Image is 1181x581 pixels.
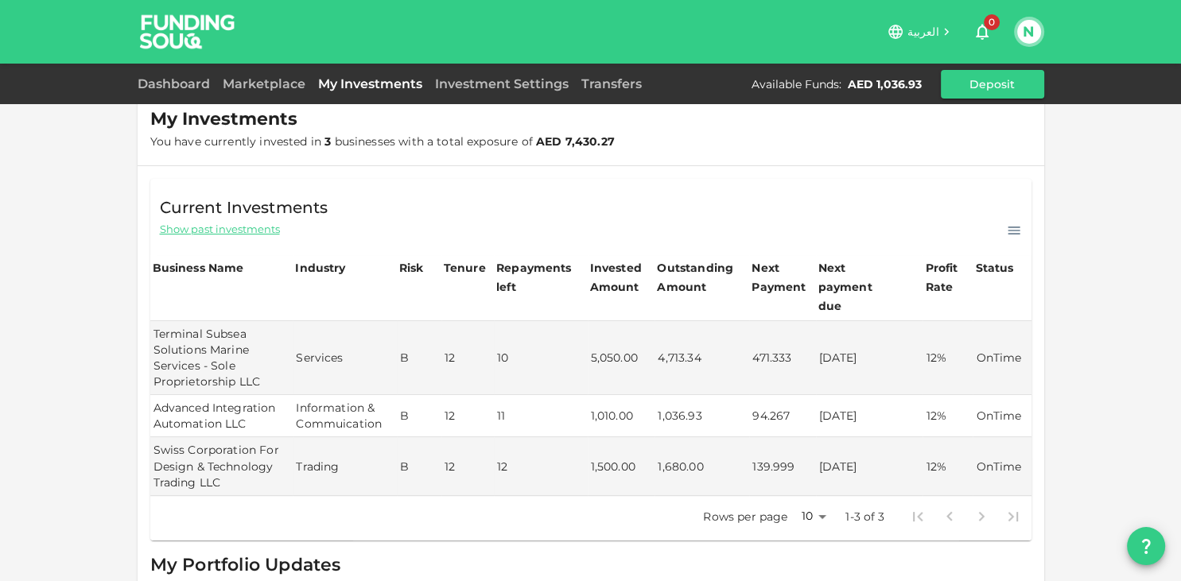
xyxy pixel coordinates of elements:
[160,195,328,220] span: Current Investments
[590,258,653,296] div: Invested Amount
[816,321,923,395] td: [DATE]
[588,437,655,495] td: 1,500.00
[975,258,1015,277] div: Status
[150,321,293,395] td: Terminal Subsea Solutions Marine Services - Sole Proprietorship LLC
[216,76,312,91] a: Marketplace
[399,258,431,277] div: Risk
[655,395,749,437] td: 1,036.93
[536,134,615,149] strong: AED 7,430.27
[444,258,486,277] div: Tenure
[1017,20,1041,44] button: N
[907,25,939,39] span: العربية
[848,76,922,92] div: AED 1,036.93
[150,395,293,437] td: Advanced Integration Automation LLC
[153,258,244,277] div: Business Name
[150,554,341,575] span: My Portfolio Updates
[1127,527,1165,565] button: question
[150,134,615,149] span: You have currently invested in businesses with a total exposure of
[655,437,749,495] td: 1,680.00
[496,258,576,296] div: Repayments left
[973,321,1031,395] td: OnTime
[845,509,884,525] p: 1-3 of 3
[657,258,736,296] div: Outstanding Amount
[324,134,331,149] strong: 3
[816,395,923,437] td: [DATE]
[575,76,648,91] a: Transfers
[293,437,396,495] td: Trading
[749,437,815,495] td: 139.999
[150,437,293,495] td: Swiss Corporation For Design & Technology Trading LLC
[925,258,970,296] div: Profit Rate
[312,76,429,91] a: My Investments
[494,321,588,395] td: 10
[966,16,998,48] button: 0
[923,437,973,495] td: 12%
[397,395,441,437] td: B
[295,258,345,277] div: Industry
[293,321,396,395] td: Services
[984,14,1000,30] span: 0
[752,76,841,92] div: Available Funds :
[441,437,494,495] td: 12
[816,437,923,495] td: [DATE]
[160,222,280,237] span: Show past investments
[588,321,655,395] td: 5,050.00
[973,437,1031,495] td: OnTime
[494,437,588,495] td: 12
[749,395,815,437] td: 94.267
[441,395,494,437] td: 12
[293,395,396,437] td: Information & Commuication
[749,321,815,395] td: 471.333
[818,258,898,316] div: Next payment due
[655,321,749,395] td: 4,713.34
[441,321,494,395] td: 12
[703,509,787,525] p: Rows per page
[138,76,216,91] a: Dashboard
[923,321,973,395] td: 12%
[397,321,441,395] td: B
[588,395,655,437] td: 1,010.00
[973,395,1031,437] td: OnTime
[494,395,588,437] td: 11
[752,258,813,296] div: Next Payment
[150,108,297,130] span: My Investments
[429,76,575,91] a: Investment Settings
[923,395,973,437] td: 12%
[794,505,832,528] div: 10
[397,437,441,495] td: B
[941,70,1044,99] button: Deposit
